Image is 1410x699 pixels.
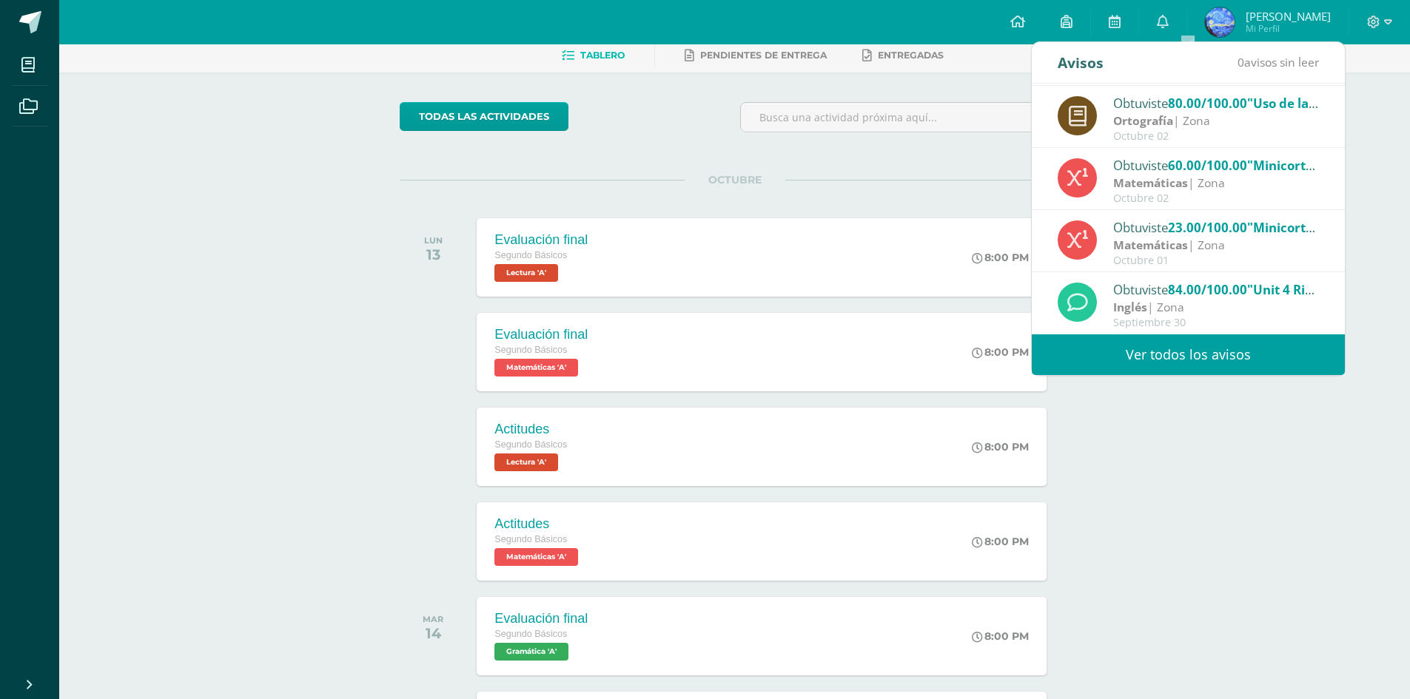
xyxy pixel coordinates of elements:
span: Entregadas [878,50,944,61]
div: Octubre 02 [1113,192,1319,205]
span: 80.00/100.00 [1168,95,1247,112]
span: 84.00/100.00 [1168,281,1247,298]
div: Evaluación final [494,232,588,248]
span: Mi Perfil [1246,22,1331,35]
div: Octubre 01 [1113,254,1319,267]
span: OCTUBRE [685,173,785,186]
div: | Zona [1113,299,1319,316]
span: Lectura 'A' [494,264,558,282]
span: "Minicorto" [1247,157,1319,174]
span: Segundo Básicos [494,629,567,639]
a: Ver todos los avisos [1032,334,1345,375]
span: "Minicorto" [1247,219,1319,236]
span: Matemáticas 'A' [494,548,578,566]
span: 60.00/100.00 [1168,157,1247,174]
strong: Matemáticas [1113,237,1188,253]
a: Pendientes de entrega [685,44,827,67]
div: | Zona [1113,237,1319,254]
div: Actitudes [494,516,582,532]
span: 23.00/100.00 [1168,219,1247,236]
div: Obtuviste en [1113,217,1319,237]
strong: Inglés [1113,299,1147,315]
div: Evaluación final [494,611,588,627]
span: Segundo Básicos [494,534,567,544]
div: LUN [424,235,443,246]
img: 499db3e0ff4673b17387711684ae4e5c.png [1205,7,1235,37]
div: 8:00 PM [972,440,1029,453]
div: Septiembre 30 [1113,317,1319,329]
input: Busca una actividad próxima aquí... [741,103,1069,132]
div: | Zona [1113,112,1319,129]
div: 8:00 PM [972,629,1029,643]
strong: Matemáticas [1113,175,1188,191]
span: [PERSON_NAME] [1246,9,1331,24]
span: avisos sin leer [1238,54,1319,70]
span: Gramática 'A' [494,643,568,661]
span: Segundo Básicos [494,250,567,260]
div: Evaluación final [494,327,588,342]
a: todas las Actividades [400,102,568,131]
div: MAR [423,614,443,624]
div: Obtuviste en [1113,93,1319,112]
span: Pendientes de entrega [700,50,827,61]
span: "Uso de la g y j" [1247,95,1341,112]
span: 0 [1238,54,1244,70]
div: Avisos [1058,42,1104,83]
div: | Zona [1113,175,1319,192]
div: Obtuviste en [1113,155,1319,175]
div: 13 [424,246,443,263]
span: Segundo Básicos [494,345,567,355]
a: Tablero [562,44,625,67]
span: Matemáticas 'A' [494,359,578,376]
div: 8:00 PM [972,345,1029,359]
span: Tablero [580,50,625,61]
span: Segundo Básicos [494,439,567,450]
div: 8:00 PM [972,535,1029,548]
div: Octubre 02 [1113,130,1319,143]
div: Obtuviste en [1113,280,1319,299]
a: Entregadas [862,44,944,67]
div: Actitudes [494,422,567,437]
div: 14 [423,624,443,642]
div: 8:00 PM [972,251,1029,264]
span: Lectura 'A' [494,453,558,471]
strong: Ortografía [1113,112,1173,129]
